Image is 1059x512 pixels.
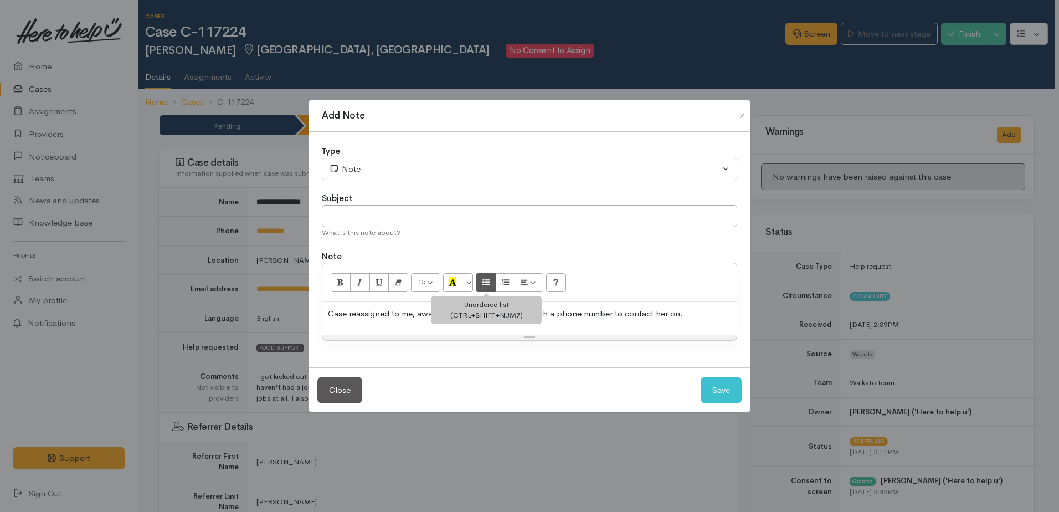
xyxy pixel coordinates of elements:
div: What's this note about? [322,227,737,238]
button: More Color [462,273,473,292]
label: Note [322,250,342,263]
button: Italic (CTRL+I) [350,273,370,292]
button: Recent Color [443,273,463,292]
label: Type [322,145,340,158]
button: Paragraph [515,273,543,292]
button: Font Size [411,273,440,292]
button: Save [701,377,742,404]
p: Case reassigned to me, awaiting reply from Cheyenne with a phone number to contact her on. [328,308,731,320]
h1: Add Note [322,109,364,123]
button: Close [733,109,751,122]
label: Subject [322,192,353,205]
button: Underline (CTRL+U) [369,273,389,292]
button: Unordered list (CTRL+SHIFT+NUM7) [476,273,496,292]
div: Unordered list (CTRL+SHIFT+NUM7) [431,296,542,324]
button: Help [546,273,566,292]
button: Close [317,377,362,404]
button: Ordered list (CTRL+SHIFT+NUM8) [495,273,515,292]
div: Note [329,163,720,176]
button: Bold (CTRL+B) [331,273,351,292]
div: Resize [322,335,737,340]
button: Remove Font Style (CTRL+\) [388,273,408,292]
button: Note [322,158,737,181]
span: 15 [418,277,425,286]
